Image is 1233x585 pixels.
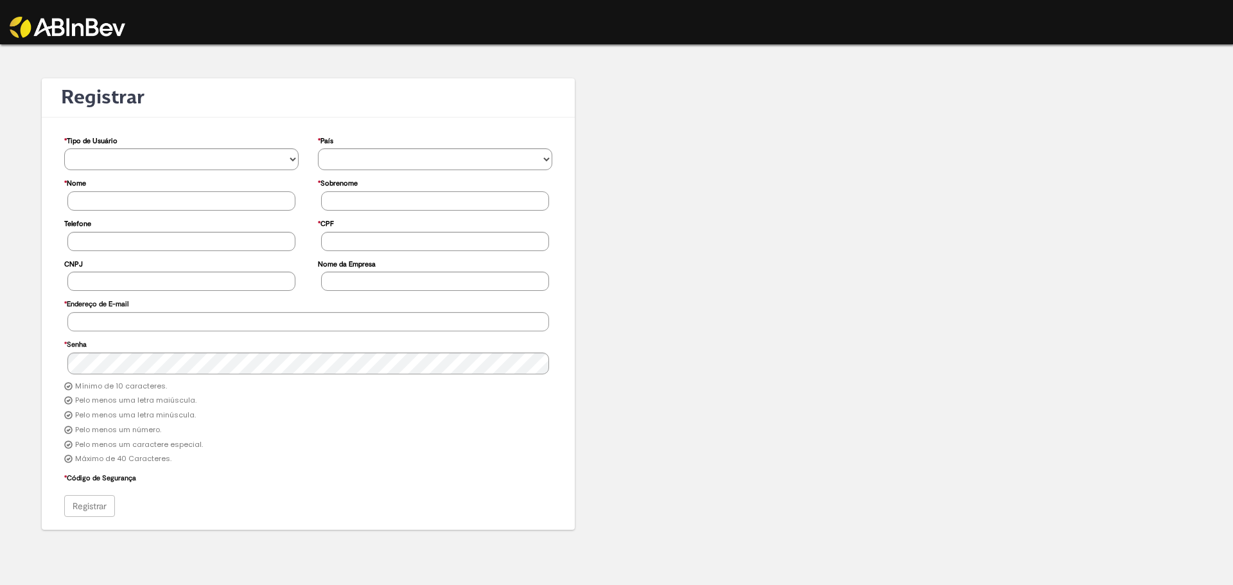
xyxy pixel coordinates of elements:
[75,410,196,421] label: Pelo menos uma letra minúscula.
[75,440,203,450] label: Pelo menos um caractere especial.
[318,130,333,149] label: País
[318,173,358,191] label: Sobrenome
[75,425,161,435] label: Pelo menos um número.
[64,254,83,272] label: CNPJ
[64,334,87,353] label: Senha
[64,467,136,486] label: Código de Segurança
[318,213,334,232] label: CPF
[318,254,376,272] label: Nome da Empresa
[61,87,555,108] h1: Registrar
[10,17,125,38] img: ABInbev-white.png
[64,293,128,312] label: Endereço de E-mail
[75,454,171,464] label: Máximo de 40 Caracteres.
[75,396,197,406] label: Pelo menos uma letra maiúscula.
[64,130,118,149] label: Tipo de Usuário
[64,173,86,191] label: Nome
[64,213,91,232] label: Telefone
[75,381,167,392] label: Mínimo de 10 caracteres.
